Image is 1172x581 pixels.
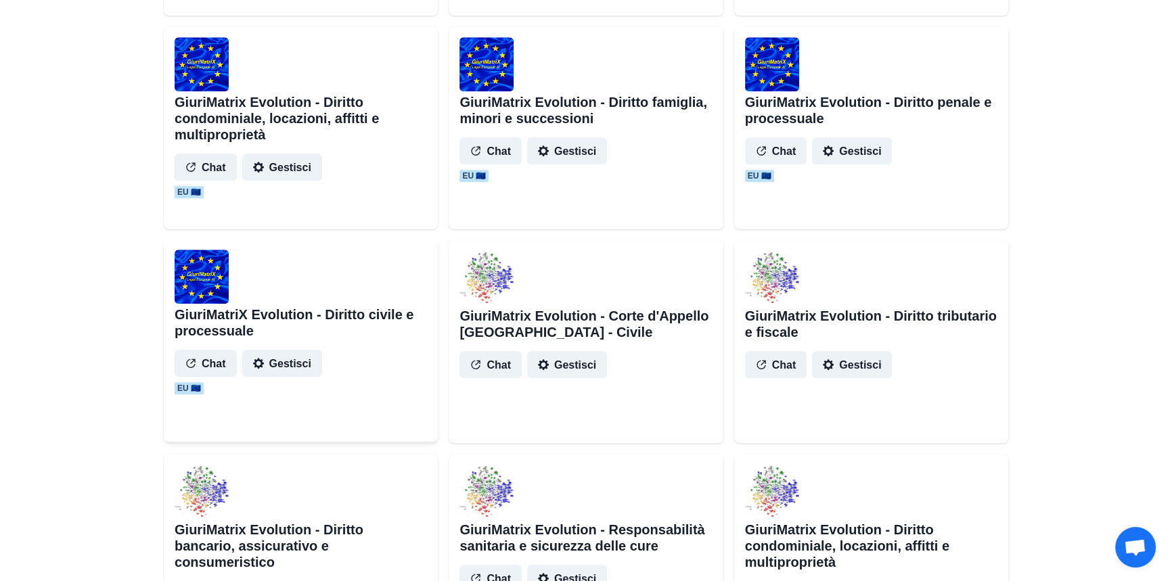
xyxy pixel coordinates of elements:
button: Gestisci [812,351,892,378]
button: Chat [175,154,237,181]
span: EU 🇪🇺 [175,186,204,198]
img: user%2F1706%2F7d159ca0-1b7d-4f6e-8288-b20a6b368b65 [459,251,514,305]
div: Aprire la chat [1115,527,1156,567]
img: user%2F1706%2F7671fb85-7df9-450f-ba3d-165eca3d9d16 [745,37,799,91]
h2: GiuriMatrix Evolution - Diritto condominiale, locazioni, affitti e multiproprietà [745,521,997,570]
h2: GiuriMatrix Evolution - Corte d'Appello [GEOGRAPHIC_DATA] - Civile [459,308,712,340]
h2: GiuriMatrix Evolution - Diritto condominiale, locazioni, affitti e multiproprietà [175,94,427,143]
img: user%2F1706%2F174da808-a3df-4f62-bc81-3bfcd94179e8 [175,37,229,91]
button: Chat [745,137,807,164]
button: Chat [459,351,522,378]
h2: GiuriMatriX Evolution - Diritto civile e processuale [175,306,427,339]
h2: GiuriMatrix Evolution - Diritto bancario, assicurativo e consumeristico [175,521,427,570]
h2: GiuriMatrix Evolution - Responsabilità sanitaria e sicurezza delle cure [459,521,712,554]
img: user%2F1706%2Fbbbb4eae-4811-423b-a868-da4c1ed66f27 [745,251,799,305]
h2: GiuriMatrix Evolution - Diritto penale e processuale [745,94,997,126]
img: user%2F1706%2F743ffb10-1b89-4ca6-9336-2c93b9db6fba [459,37,514,91]
img: user%2F1706%2F87fd62c3-1405-4b79-899e-871dd1ac15fe [459,465,514,519]
button: Chat [459,137,522,164]
span: EU 🇪🇺 [175,382,204,394]
img: user%2F1706%2Fa05fd0b8-eee7-46f4-8aec-6dfebc487e49 [175,250,229,304]
img: user%2F1706%2F52689e11-feef-44bb-8837-0e566e52837b [175,465,229,519]
h2: GiuriMatrix Evolution - Diritto tributario e fiscale [745,308,997,340]
button: Chat [175,350,237,377]
span: EU 🇪🇺 [459,170,489,182]
button: Chat [745,351,807,378]
button: Gestisci [242,154,322,181]
button: Gestisci [527,137,607,164]
button: Gestisci [242,350,322,377]
button: Gestisci [812,137,892,164]
img: user%2F1706%2Fb1e09f8f-06d9-4d52-ab74-f5b3cd5567fb [745,465,799,519]
h2: GiuriMatrix Evolution - Diritto famiglia, minori e successioni [459,94,712,126]
button: Gestisci [527,351,607,378]
span: EU 🇪🇺 [745,170,774,182]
